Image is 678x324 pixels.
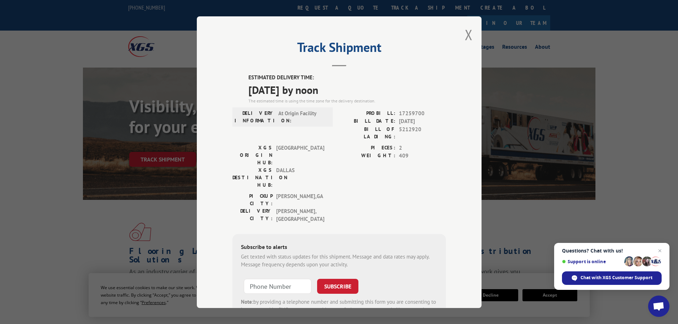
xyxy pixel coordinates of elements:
h2: Track Shipment [232,42,446,56]
strong: Note: [241,298,253,305]
span: [DATE] by noon [248,81,446,97]
span: 409 [399,152,446,160]
span: Questions? Chat with us! [562,248,662,254]
div: Open chat [648,296,669,317]
label: ESTIMATED DELIVERY TIME: [248,74,446,82]
button: Close modal [465,25,473,44]
span: 5212920 [399,125,446,140]
label: DELIVERY CITY: [232,207,273,223]
button: SUBSCRIBE [317,278,358,293]
label: DELIVERY INFORMATION: [235,109,275,124]
label: PIECES: [339,144,395,152]
label: WEIGHT: [339,152,395,160]
span: [PERSON_NAME] , GA [276,192,324,207]
span: [DATE] [399,117,446,126]
label: XGS ORIGIN HUB: [232,144,273,166]
span: Close chat [656,246,664,255]
label: BILL DATE: [339,117,395,126]
span: Chat with XGS Customer Support [580,275,652,281]
span: 17259700 [399,109,446,117]
span: 2 [399,144,446,152]
label: XGS DESTINATION HUB: [232,166,273,188]
span: Support is online [562,259,622,264]
label: BILL OF LADING: [339,125,395,140]
span: [PERSON_NAME] , [GEOGRAPHIC_DATA] [276,207,324,223]
div: Get texted with status updates for this shipment. Message and data rates may apply. Message frequ... [241,253,437,269]
div: Chat with XGS Customer Support [562,271,662,285]
span: At Origin Facility [278,109,326,124]
label: PROBILL: [339,109,395,117]
span: [GEOGRAPHIC_DATA] [276,144,324,166]
div: by providing a telephone number and submitting this form you are consenting to be contacted by SM... [241,298,437,322]
div: The estimated time is using the time zone for the delivery destination. [248,97,446,104]
span: DALLAS [276,166,324,188]
input: Phone Number [244,278,311,293]
label: PICKUP CITY: [232,192,273,207]
div: Subscribe to alerts [241,242,437,253]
